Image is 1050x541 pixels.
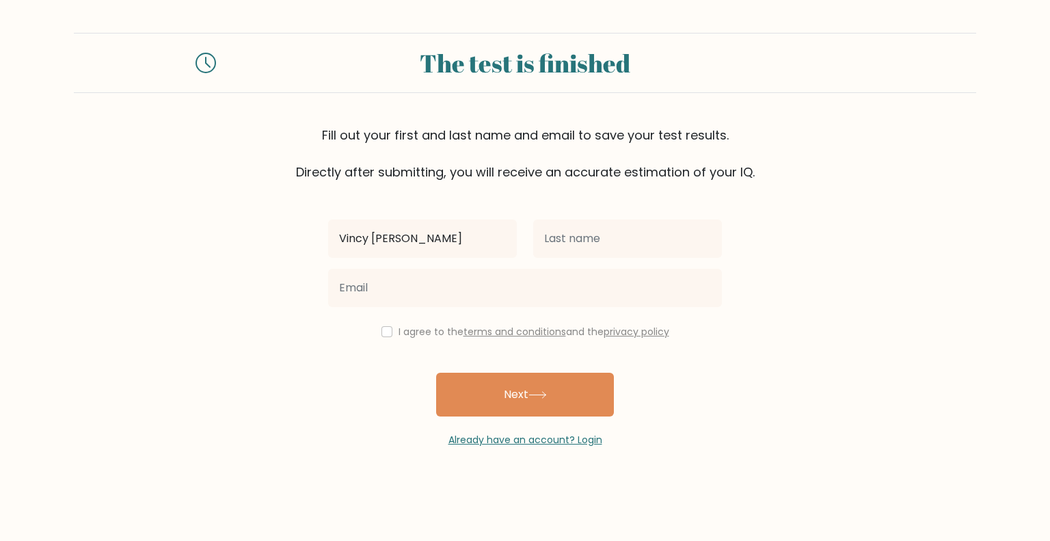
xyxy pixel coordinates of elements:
a: terms and conditions [463,325,566,339]
input: Last name [533,220,722,258]
button: Next [436,373,614,417]
div: The test is finished [232,44,818,81]
input: First name [328,220,517,258]
a: privacy policy [604,325,669,339]
label: I agree to the and the [399,325,669,339]
a: Already have an account? Login [448,433,602,447]
input: Email [328,269,722,307]
div: Fill out your first and last name and email to save your test results. Directly after submitting,... [74,126,976,181]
